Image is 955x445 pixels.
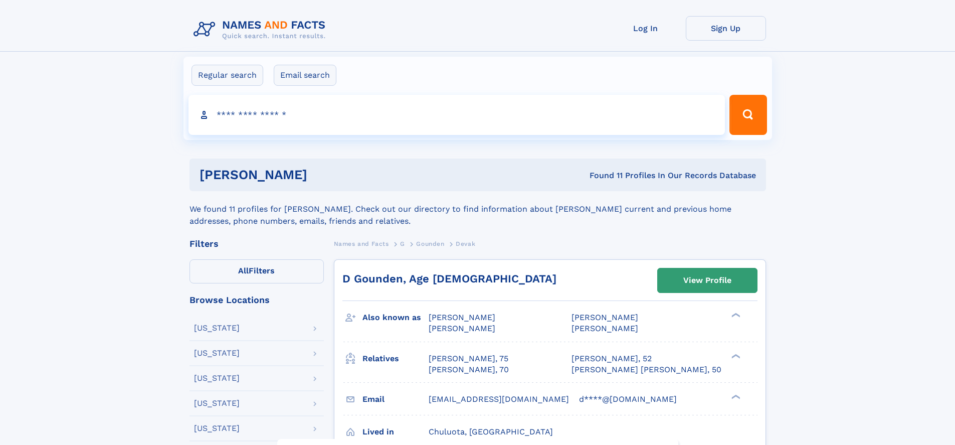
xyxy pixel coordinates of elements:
[362,309,429,326] h3: Also known as
[729,312,741,319] div: ❯
[194,424,240,432] div: [US_STATE]
[400,240,405,247] span: G
[429,427,553,436] span: Chuluota, [GEOGRAPHIC_DATA]
[189,259,324,283] label: Filters
[192,65,263,86] label: Regular search
[658,268,757,292] a: View Profile
[238,266,249,275] span: All
[362,350,429,367] h3: Relatives
[194,349,240,357] div: [US_STATE]
[729,95,767,135] button: Search Button
[571,324,638,333] span: [PERSON_NAME]
[188,95,725,135] input: search input
[274,65,336,86] label: Email search
[571,364,721,375] a: [PERSON_NAME] [PERSON_NAME], 50
[400,237,405,250] a: G
[362,423,429,440] h3: Lived in
[429,394,569,404] span: [EMAIL_ADDRESS][DOMAIN_NAME]
[429,324,495,333] span: [PERSON_NAME]
[606,16,686,41] a: Log In
[362,391,429,408] h3: Email
[200,169,449,181] h1: [PERSON_NAME]
[334,237,389,250] a: Names and Facts
[429,364,509,375] a: [PERSON_NAME], 70
[189,16,334,43] img: Logo Names and Facts
[686,16,766,41] a: Sign Up
[194,374,240,382] div: [US_STATE]
[729,353,741,359] div: ❯
[456,240,475,247] span: Devak
[729,393,741,400] div: ❯
[342,272,556,285] a: D Gounden, Age [DEMOGRAPHIC_DATA]
[571,353,652,364] a: [PERSON_NAME], 52
[189,239,324,248] div: Filters
[189,191,766,227] div: We found 11 profiles for [PERSON_NAME]. Check out our directory to find information about [PERSON...
[429,353,508,364] a: [PERSON_NAME], 75
[189,295,324,305] div: Browse Locations
[416,240,444,247] span: Gounden
[448,170,756,181] div: Found 11 Profiles In Our Records Database
[416,237,444,250] a: Gounden
[571,313,638,322] span: [PERSON_NAME]
[194,324,240,332] div: [US_STATE]
[683,269,731,292] div: View Profile
[194,399,240,407] div: [US_STATE]
[429,313,495,322] span: [PERSON_NAME]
